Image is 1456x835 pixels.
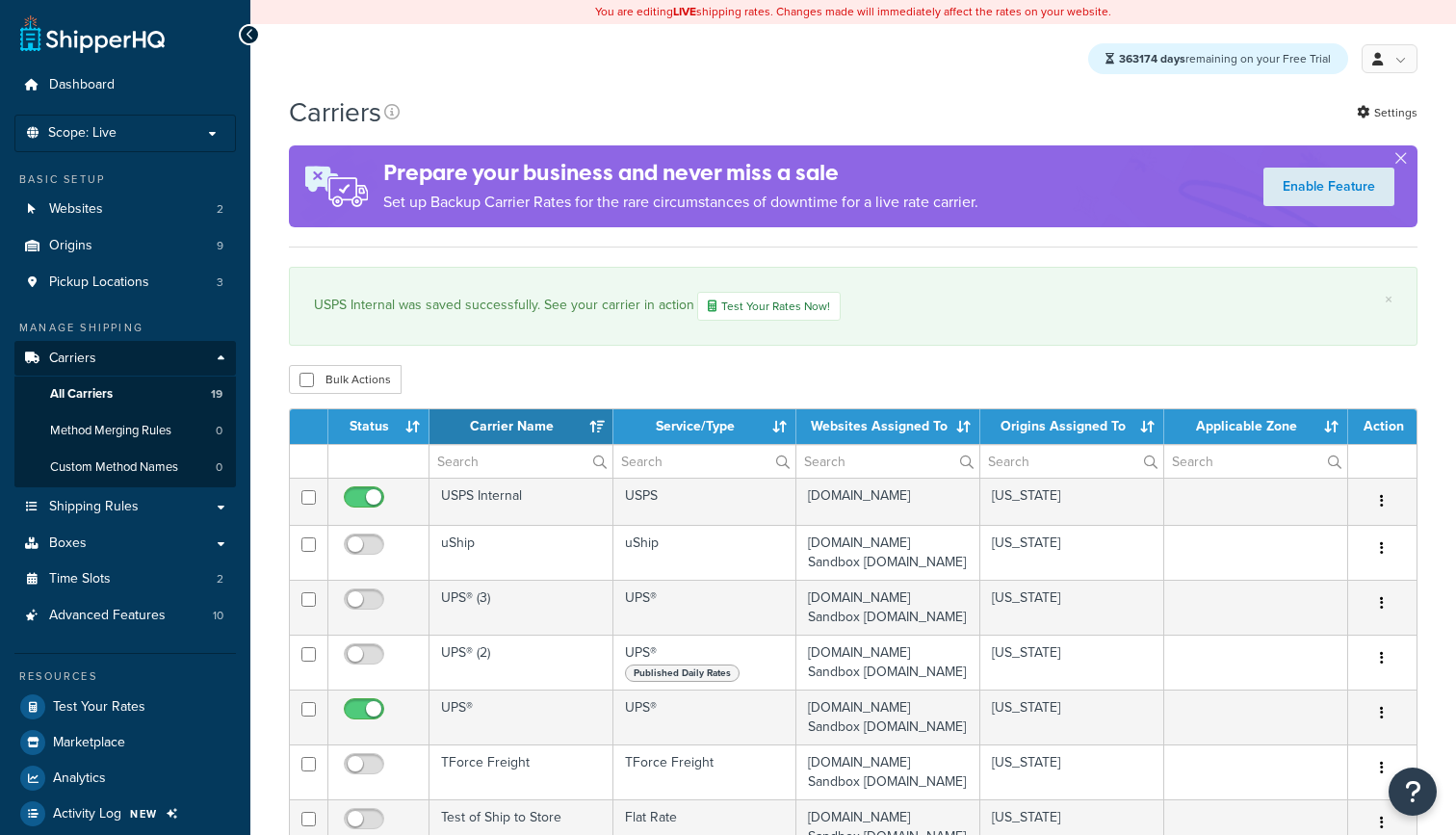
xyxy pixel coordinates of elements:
[49,201,103,218] span: Websites
[980,580,1164,635] td: [US_STATE]
[980,409,1164,444] th: Origins Assigned To: activate to sort column ascending
[613,445,796,478] input: Search
[980,478,1164,525] td: [US_STATE]
[14,320,236,336] div: Manage Shipping
[673,3,696,20] b: LIVE
[211,386,222,403] span: 19
[1088,43,1348,74] div: remaining on your Free Trial
[14,690,236,724] a: Test Your Rates
[53,699,145,716] span: Test Your Rates
[613,690,797,744] td: UPS®
[613,580,797,635] td: UPS®
[14,725,236,760] a: Marketplace
[53,770,106,787] span: Analytics
[50,386,113,403] span: All Carriers
[14,761,236,796] a: Analytics
[217,201,223,218] span: 2
[1348,409,1417,444] th: Action
[383,189,978,216] p: Set up Backup Carrier Rates for the rare circumstances of downtime for a live rate carrier.
[429,478,613,525] td: USPS Internal
[796,445,979,478] input: Search
[14,796,236,831] li: Activity Log
[14,228,236,264] li: Origins
[14,561,236,597] li: Time Slots
[980,635,1164,690] td: [US_STATE]
[613,409,797,444] th: Service/Type: activate to sort column ascending
[1389,768,1437,816] button: Open Resource Center
[328,409,429,444] th: Status: activate to sort column ascending
[314,292,1392,321] div: USPS Internal was saved successfully. See your carrier in action
[14,668,236,685] div: Resources
[216,423,222,439] span: 0
[613,635,797,690] td: UPS®
[429,690,613,744] td: UPS®
[217,274,223,291] span: 3
[1119,50,1185,67] strong: 363174 days
[1164,409,1348,444] th: Applicable Zone: activate to sort column ascending
[217,571,223,587] span: 2
[14,192,236,227] li: Websites
[50,423,171,439] span: Method Merging Rules
[1385,292,1392,307] a: ×
[130,806,158,822] span: NEW
[429,409,613,444] th: Carrier Name: activate to sort column ascending
[49,351,96,367] span: Carriers
[50,459,178,476] span: Custom Method Names
[1164,445,1347,478] input: Search
[796,635,980,690] td: [DOMAIN_NAME] Sandbox [DOMAIN_NAME]
[14,489,236,525] a: Shipping Rules
[14,598,236,634] a: Advanced Features 10
[49,238,92,254] span: Origins
[697,292,841,321] a: Test Your Rates Now!
[14,265,236,300] a: Pickup Locations 3
[14,192,236,227] a: Websites 2
[213,608,223,624] span: 10
[14,413,236,449] li: Method Merging Rules
[429,744,613,799] td: TForce Freight
[14,526,236,561] li: Boxes
[796,409,980,444] th: Websites Assigned To: activate to sort column ascending
[14,796,236,831] a: Activity Log NEW
[429,580,613,635] td: UPS® (3)
[383,157,978,189] h4: Prepare your business and never miss a sale
[49,77,115,93] span: Dashboard
[14,450,236,485] a: Custom Method Names 0
[14,228,236,264] a: Origins 9
[289,365,402,394] button: Bulk Actions
[980,445,1163,478] input: Search
[1263,168,1394,206] a: Enable Feature
[49,535,87,552] span: Boxes
[14,377,236,412] a: All Carriers 19
[429,525,613,580] td: uShip
[796,690,980,744] td: [DOMAIN_NAME] Sandbox [DOMAIN_NAME]
[289,145,383,227] img: ad-rules-rateshop-fe6ec290ccb7230408bd80ed9643f0289d75e0ffd9eb532fc0e269fcd187b520.png
[429,635,613,690] td: UPS® (2)
[49,571,111,587] span: Time Slots
[48,125,117,142] span: Scope: Live
[1357,99,1417,126] a: Settings
[613,525,797,580] td: uShip
[796,744,980,799] td: [DOMAIN_NAME] Sandbox [DOMAIN_NAME]
[14,67,236,103] li: Dashboard
[625,665,740,682] span: Published Daily Rates
[613,744,797,799] td: TForce Freight
[217,238,223,254] span: 9
[796,525,980,580] td: [DOMAIN_NAME] Sandbox [DOMAIN_NAME]
[980,744,1164,799] td: [US_STATE]
[980,525,1164,580] td: [US_STATE]
[14,377,236,412] li: All Carriers
[49,499,139,515] span: Shipping Rules
[14,413,236,449] a: Method Merging Rules 0
[289,93,381,131] h1: Carriers
[796,478,980,525] td: [DOMAIN_NAME]
[14,598,236,634] li: Advanced Features
[53,735,125,751] span: Marketplace
[796,580,980,635] td: [DOMAIN_NAME] Sandbox [DOMAIN_NAME]
[216,459,222,476] span: 0
[53,806,121,822] span: Activity Log
[613,478,797,525] td: USPS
